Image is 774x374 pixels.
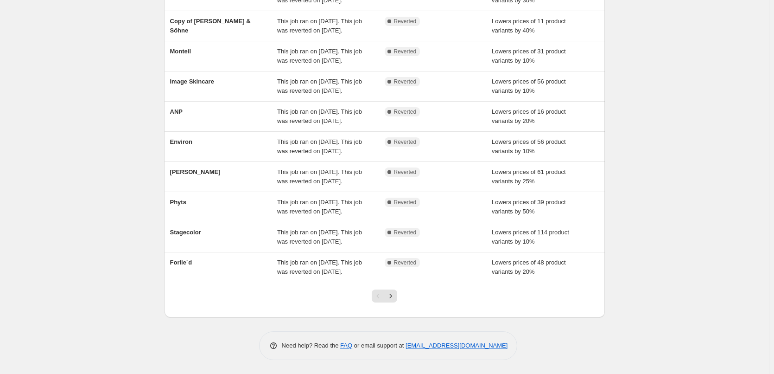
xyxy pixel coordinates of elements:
span: Reverted [394,229,417,236]
span: This job ran on [DATE]. This job was reverted on [DATE]. [277,138,362,155]
span: Lowers prices of 16 product variants by 20% [492,108,566,124]
span: This job ran on [DATE]. This job was reverted on [DATE]. [277,199,362,215]
span: Lowers prices of 39 product variants by 50% [492,199,566,215]
span: This job ran on [DATE]. This job was reverted on [DATE]. [277,18,362,34]
span: Reverted [394,48,417,55]
nav: Pagination [372,290,397,303]
span: Reverted [394,168,417,176]
span: Lowers prices of 48 product variants by 20% [492,259,566,275]
span: Image Skincare [170,78,214,85]
span: Reverted [394,199,417,206]
span: Need help? Read the [282,342,341,349]
span: This job ran on [DATE]. This job was reverted on [DATE]. [277,259,362,275]
span: Phyts [170,199,186,206]
a: [EMAIL_ADDRESS][DOMAIN_NAME] [406,342,508,349]
span: or email support at [352,342,406,349]
span: This job ran on [DATE]. This job was reverted on [DATE]. [277,48,362,64]
span: This job ran on [DATE]. This job was reverted on [DATE]. [277,78,362,94]
button: Next [384,290,397,303]
span: ANP [170,108,183,115]
span: Lowers prices of 31 product variants by 10% [492,48,566,64]
span: Reverted [394,138,417,146]
span: Reverted [394,18,417,25]
a: FAQ [340,342,352,349]
span: [PERSON_NAME] [170,168,221,175]
span: Lowers prices of 56 product variants by 10% [492,78,566,94]
span: Reverted [394,108,417,116]
span: Stagecolor [170,229,201,236]
span: Lowers prices of 11 product variants by 40% [492,18,566,34]
span: Lowers prices of 56 product variants by 10% [492,138,566,155]
span: This job ran on [DATE]. This job was reverted on [DATE]. [277,229,362,245]
span: Lowers prices of 61 product variants by 25% [492,168,566,185]
span: This job ran on [DATE]. This job was reverted on [DATE]. [277,108,362,124]
span: Reverted [394,78,417,85]
span: Lowers prices of 114 product variants by 10% [492,229,569,245]
span: This job ran on [DATE]. This job was reverted on [DATE]. [277,168,362,185]
span: Reverted [394,259,417,266]
span: Forlle´d [170,259,192,266]
span: Environ [170,138,192,145]
span: Monteil [170,48,191,55]
span: Copy of [PERSON_NAME] & Söhne [170,18,251,34]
